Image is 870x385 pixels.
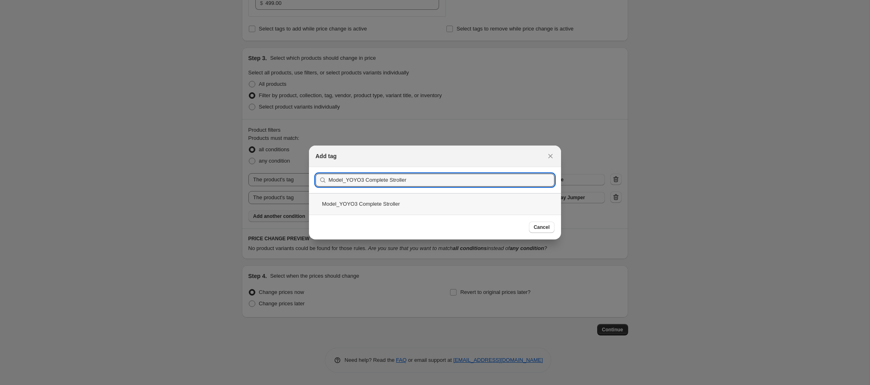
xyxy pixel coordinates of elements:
div: Model_YOYO3 Complete Stroller [309,193,561,215]
span: Cancel [534,224,550,231]
button: Close [545,150,556,162]
h2: Add tag [315,152,337,160]
button: Cancel [529,222,555,233]
input: Search tags [328,174,555,187]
